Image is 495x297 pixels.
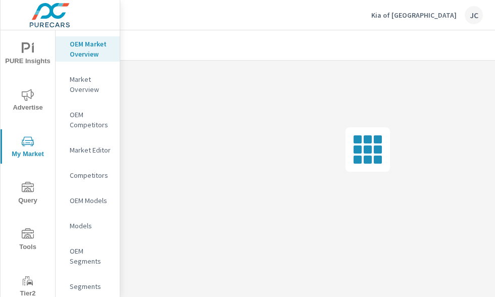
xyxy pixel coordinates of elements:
[56,142,120,158] div: Market Editor
[56,72,120,97] div: Market Overview
[70,246,112,266] p: OEM Segments
[56,107,120,132] div: OEM Competitors
[4,135,52,160] span: My Market
[70,195,112,206] p: OEM Models
[371,11,457,20] p: Kia of [GEOGRAPHIC_DATA]
[4,182,52,207] span: Query
[56,218,120,233] div: Models
[56,193,120,208] div: OEM Models
[56,36,120,62] div: OEM Market Overview
[4,89,52,114] span: Advertise
[56,168,120,183] div: Competitors
[56,243,120,269] div: OEM Segments
[70,281,112,291] p: Segments
[56,279,120,294] div: Segments
[4,228,52,253] span: Tools
[70,221,112,231] p: Models
[70,39,112,59] p: OEM Market Overview
[4,42,52,67] span: PURE Insights
[465,6,483,24] div: JC
[70,110,112,130] p: OEM Competitors
[70,170,112,180] p: Competitors
[70,145,112,155] p: Market Editor
[70,74,112,94] p: Market Overview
